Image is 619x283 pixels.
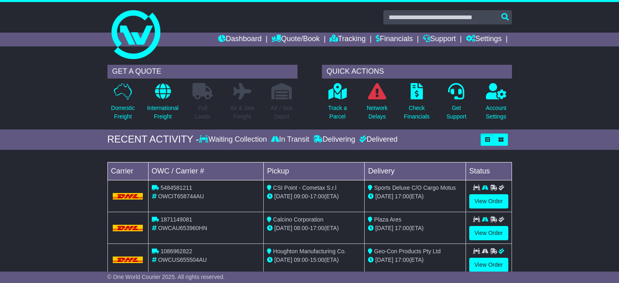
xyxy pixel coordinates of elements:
[158,225,207,231] span: OWCAU653960HN
[192,104,213,121] p: Full Loads
[107,162,148,180] td: Carrier
[366,83,388,125] a: NetworkDelays
[273,184,337,191] span: CSI Point - Cometax S.r.l
[107,65,297,79] div: GET A QUOTE
[111,104,135,121] p: Domestic Freight
[199,135,269,144] div: Waiting Collection
[466,162,512,180] td: Status
[404,83,430,125] a: CheckFinancials
[395,257,409,263] span: 17:00
[423,33,456,46] a: Support
[469,258,508,272] a: View Order
[147,83,179,125] a: InternationalFreight
[395,193,409,200] span: 17:00
[368,224,462,233] div: (ETA)
[230,104,254,121] p: Air & Sea Freight
[375,257,393,263] span: [DATE]
[274,257,292,263] span: [DATE]
[147,104,178,121] p: International Freight
[113,193,143,200] img: DHL.png
[264,162,365,180] td: Pickup
[328,104,347,121] p: Track a Parcel
[328,83,347,125] a: Track aParcel
[375,193,393,200] span: [DATE]
[160,216,192,223] span: 1871149081
[310,193,324,200] span: 17:00
[107,274,225,280] span: © One World Courier 2025. All rights reserved.
[469,194,508,208] a: View Order
[160,184,192,191] span: 5484581211
[395,225,409,231] span: 17:00
[148,162,264,180] td: OWC / Carrier #
[469,226,508,240] a: View Order
[367,104,387,121] p: Network Delays
[486,83,507,125] a: AccountSettings
[294,225,308,231] span: 08:00
[376,33,413,46] a: Financials
[273,216,324,223] span: Calcino Corporation
[310,257,324,263] span: 15:00
[368,192,462,201] div: (ETA)
[446,83,467,125] a: GetSupport
[311,135,357,144] div: Delivering
[267,224,361,233] div: - (ETA)
[330,33,365,46] a: Tracking
[267,256,361,264] div: - (ETA)
[158,193,204,200] span: OWCIT658744AU
[271,33,319,46] a: Quote/Book
[273,248,346,254] span: Houghton Manufacturing Co.
[357,135,398,144] div: Delivered
[374,184,456,191] span: Sports Deluxe C/O Cargo Motus
[374,216,401,223] span: Plaza Ares
[404,104,430,121] p: Check Financials
[374,248,440,254] span: Geo-Con Products Pty Ltd
[269,135,311,144] div: In Transit
[113,225,143,231] img: DHL.png
[294,257,308,263] span: 09:00
[375,225,393,231] span: [DATE]
[274,193,292,200] span: [DATE]
[218,33,262,46] a: Dashboard
[107,134,199,145] div: RECENT ACTIVITY -
[486,104,507,121] p: Account Settings
[466,33,502,46] a: Settings
[294,193,308,200] span: 09:00
[160,248,192,254] span: 1086962822
[274,225,292,231] span: [DATE]
[158,257,207,263] span: OWCUS655504AU
[365,162,466,180] td: Delivery
[446,104,466,121] p: Get Support
[113,257,143,263] img: DHL.png
[271,104,293,121] p: Air / Sea Depot
[310,225,324,231] span: 17:00
[322,65,512,79] div: QUICK ACTIONS
[267,192,361,201] div: - (ETA)
[111,83,135,125] a: DomesticFreight
[368,256,462,264] div: (ETA)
